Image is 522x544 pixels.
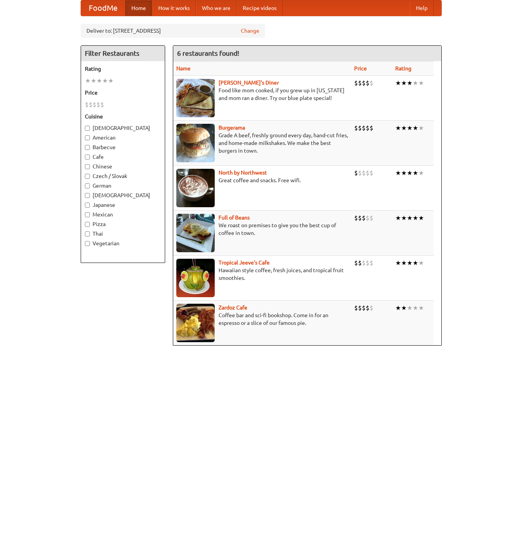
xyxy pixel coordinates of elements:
[176,304,215,342] img: zardoz.jpg
[418,79,424,87] li: ★
[85,193,90,198] input: [DEMOGRAPHIC_DATA]
[401,79,407,87] li: ★
[96,100,100,109] li: $
[362,259,366,267] li: $
[395,65,411,72] a: Rating
[418,169,424,177] li: ★
[219,170,267,176] a: North by Northwest
[407,259,413,267] li: ★
[91,77,96,85] li: ★
[176,87,348,102] p: Food like mom cooked, if you grew up in [US_STATE] and mom ran a diner. Try our blue plate special!
[413,214,418,222] li: ★
[85,201,161,209] label: Japanese
[370,169,373,177] li: $
[85,172,161,180] label: Czech / Slovak
[176,221,348,237] p: We roast on premises to give you the best cup of coffee in town.
[85,163,161,170] label: Chinese
[410,0,434,16] a: Help
[401,124,407,132] li: ★
[85,183,90,188] input: German
[81,46,165,61] h4: Filter Restaurants
[366,79,370,87] li: $
[395,259,401,267] li: ★
[85,124,161,132] label: [DEMOGRAPHIC_DATA]
[413,79,418,87] li: ★
[89,100,93,109] li: $
[85,212,90,217] input: Mexican
[418,214,424,222] li: ★
[413,259,418,267] li: ★
[96,77,102,85] li: ★
[85,65,161,73] h5: Rating
[85,113,161,120] h5: Cuisine
[370,214,373,222] li: $
[241,27,259,35] a: Change
[354,169,358,177] li: $
[85,211,161,218] label: Mexican
[354,304,358,312] li: $
[176,65,191,72] a: Name
[354,124,358,132] li: $
[219,125,245,131] b: Burgerama
[395,169,401,177] li: ★
[366,304,370,312] li: $
[366,124,370,132] li: $
[85,164,90,169] input: Chinese
[85,174,90,179] input: Czech / Slovak
[362,169,366,177] li: $
[407,169,413,177] li: ★
[85,155,90,160] input: Cafe
[407,214,413,222] li: ★
[85,153,161,161] label: Cafe
[395,214,401,222] li: ★
[219,260,270,266] b: Tropical Jeeve's Cafe
[176,311,348,327] p: Coffee bar and sci-fi bookshop. Come in for an espresso or a slice of our famous pie.
[85,230,161,238] label: Thai
[237,0,283,16] a: Recipe videos
[85,222,90,227] input: Pizza
[358,214,362,222] li: $
[219,80,279,86] a: [PERSON_NAME]'s Diner
[401,259,407,267] li: ★
[413,304,418,312] li: ★
[358,79,362,87] li: $
[85,143,161,151] label: Barbecue
[177,50,239,57] ng-pluralize: 6 restaurants found!
[366,214,370,222] li: $
[176,259,215,297] img: jeeves.jpg
[152,0,196,16] a: How it works
[358,124,362,132] li: $
[125,0,152,16] a: Home
[176,266,348,282] p: Hawaiian style coffee, fresh juices, and tropical fruit smoothies.
[85,182,161,190] label: German
[354,79,358,87] li: $
[176,169,215,207] img: north.jpg
[362,124,366,132] li: $
[219,304,247,311] b: Zardoz Cafe
[85,134,161,141] label: American
[176,124,215,162] img: burgerama.jpg
[413,124,418,132] li: ★
[366,259,370,267] li: $
[81,0,125,16] a: FoodMe
[102,77,108,85] li: ★
[401,304,407,312] li: ★
[362,214,366,222] li: $
[100,100,104,109] li: $
[418,124,424,132] li: ★
[407,304,413,312] li: ★
[85,231,90,236] input: Thai
[407,124,413,132] li: ★
[176,214,215,252] img: beans.jpg
[418,304,424,312] li: ★
[85,135,90,140] input: American
[395,304,401,312] li: ★
[362,79,366,87] li: $
[85,77,91,85] li: ★
[370,304,373,312] li: $
[358,304,362,312] li: $
[85,89,161,96] h5: Price
[219,215,250,221] a: Full of Beans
